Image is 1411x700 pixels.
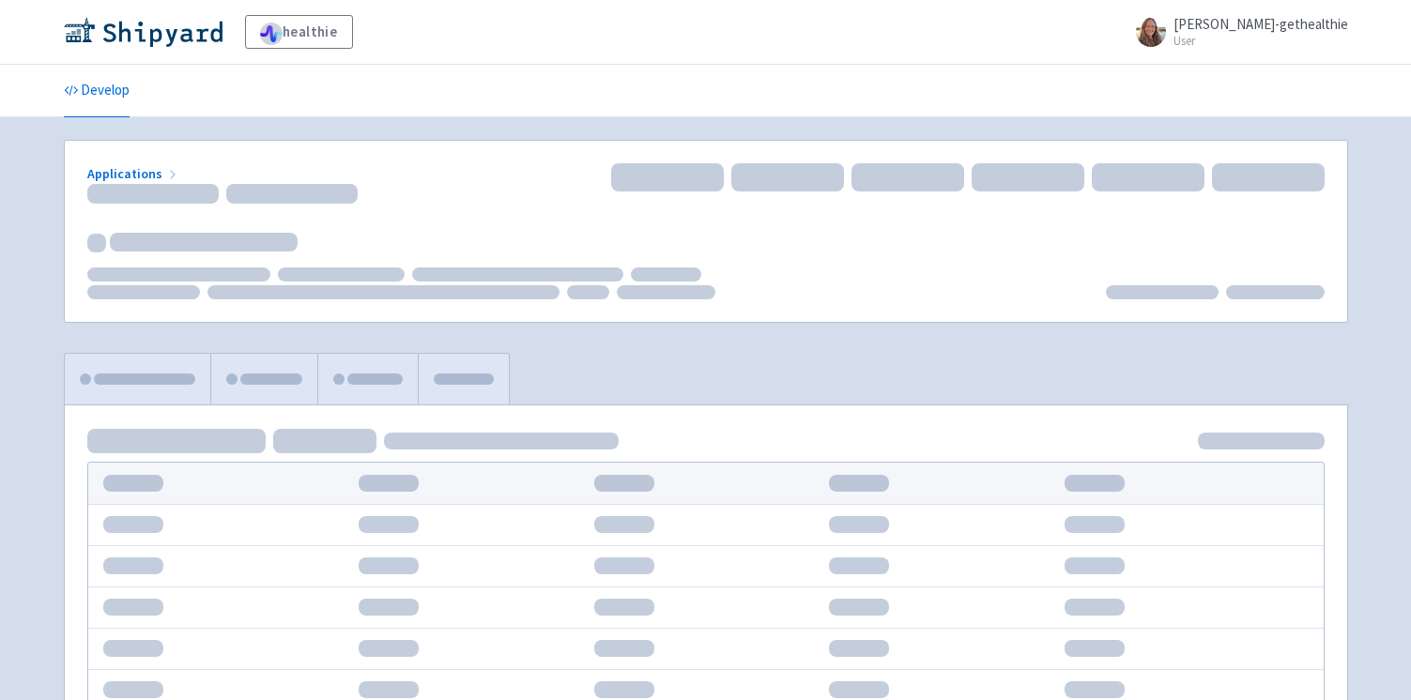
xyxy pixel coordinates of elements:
a: Applications [87,165,180,182]
a: [PERSON_NAME]-gethealthie User [1125,17,1348,47]
img: Shipyard logo [64,17,222,47]
a: healthie [245,15,353,49]
span: [PERSON_NAME]-gethealthie [1173,15,1348,33]
a: Develop [64,65,130,117]
small: User [1173,35,1348,47]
